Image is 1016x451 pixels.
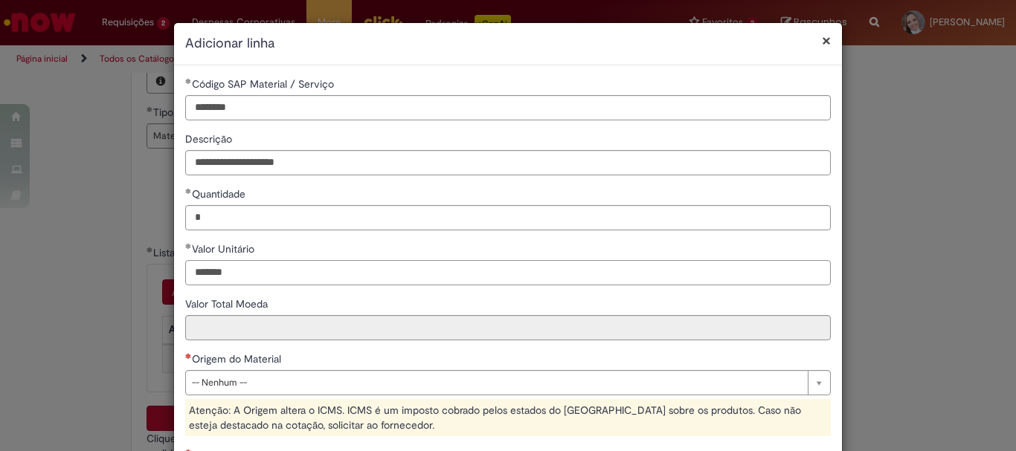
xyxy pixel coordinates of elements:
span: Descrição [185,132,235,146]
span: Quantidade [192,187,248,201]
span: Código SAP Material / Serviço [192,77,337,91]
span: Necessários [185,353,192,359]
input: Descrição [185,150,831,175]
input: Valor Unitário [185,260,831,285]
span: Obrigatório Preenchido [185,78,192,84]
input: Código SAP Material / Serviço [185,95,831,120]
input: Valor Total Moeda [185,315,831,340]
span: -- Nenhum -- [192,371,800,395]
span: Origem do Material [192,352,284,366]
button: Fechar modal [822,33,831,48]
span: Obrigatório Preenchido [185,243,192,249]
span: Somente leitura - Valor Total Moeda [185,297,271,311]
h2: Adicionar linha [185,34,831,53]
input: Quantidade [185,205,831,230]
div: Atenção: A Origem altera o ICMS. ICMS é um imposto cobrado pelos estados do [GEOGRAPHIC_DATA] sob... [185,399,831,436]
span: Obrigatório Preenchido [185,188,192,194]
span: Valor Unitário [192,242,257,256]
